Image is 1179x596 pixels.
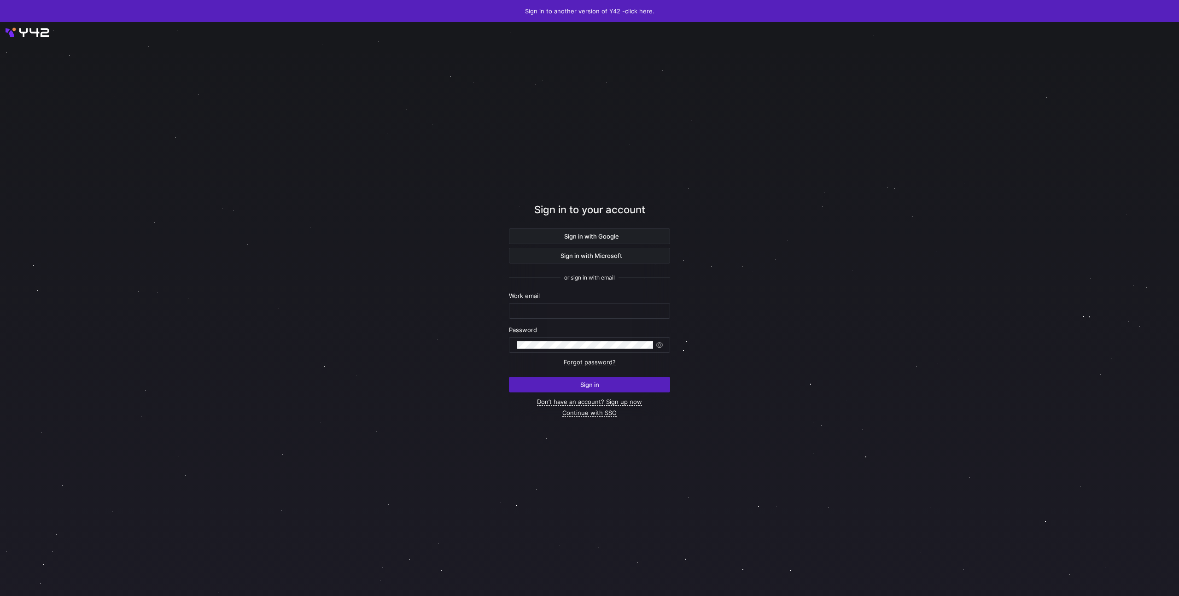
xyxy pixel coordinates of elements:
button: Sign in with Microsoft [509,248,670,263]
a: Forgot password? [564,358,616,366]
div: Sign in to your account [509,202,670,228]
a: click here. [625,7,654,15]
span: or sign in with email [564,275,615,281]
span: Sign in with Microsoft [557,252,622,259]
span: Sign in with Google [560,233,619,240]
button: Sign in [509,377,670,392]
button: Sign in with Google [509,228,670,244]
span: Work email [509,292,540,299]
span: Sign in [580,381,599,388]
span: Password [509,326,537,333]
a: Continue with SSO [562,409,617,417]
a: Don’t have an account? Sign up now [537,398,642,406]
